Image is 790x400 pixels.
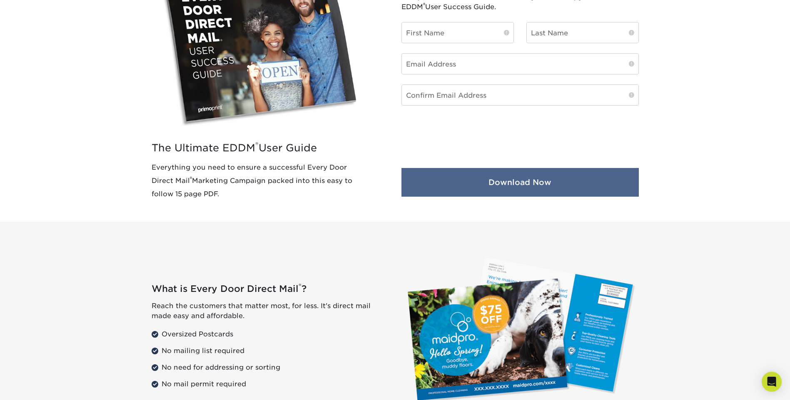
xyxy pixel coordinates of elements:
li: No mail permit required [152,378,389,391]
p: Everything you need to ensure a successful Every Door Direct Mail Marketing Campaign packed into ... [152,161,375,201]
div: Open Intercom Messenger [762,372,782,392]
button: Download Now [401,168,639,197]
sup: ® [190,175,192,182]
sup: ® [299,282,302,290]
sup: ® [423,2,425,8]
p: Reach the customers that matter most, for less. It's direct mail made easy and affordable. [152,301,389,321]
li: No mailing list required [152,344,389,358]
li: No need for addressing or sorting [152,361,389,374]
sup: ® [255,141,259,149]
iframe: reCAPTCHA [401,116,513,144]
h2: What is Every Door Direct Mail ? [152,284,389,294]
h2: The Ultimate EDDM User Guide [152,142,375,154]
li: Oversized Postcards [152,328,389,341]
